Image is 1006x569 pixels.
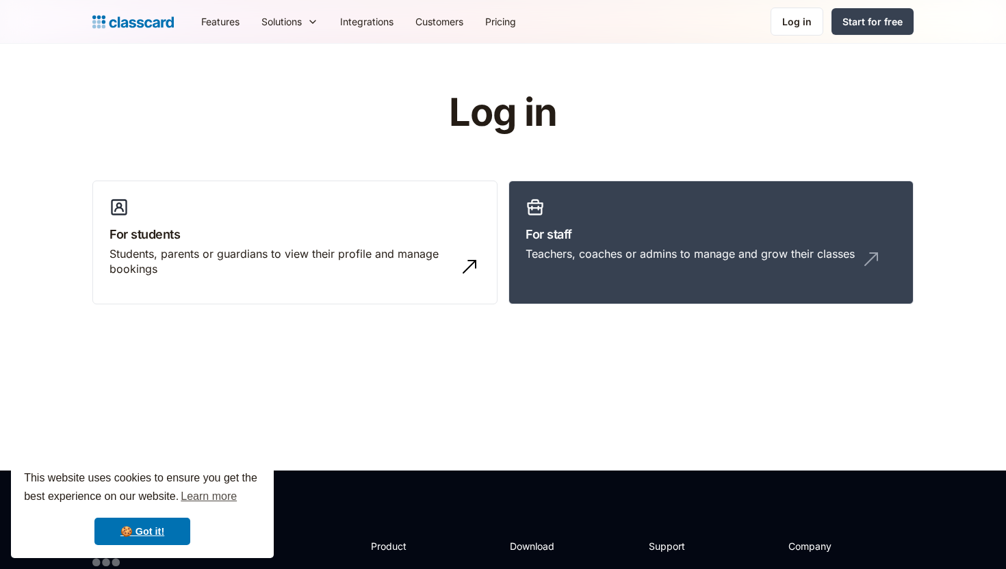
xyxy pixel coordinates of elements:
a: For staffTeachers, coaches or admins to manage and grow their classes [508,181,914,305]
a: Log in [771,8,823,36]
h2: Support [649,539,704,553]
h1: Log in [286,92,721,134]
a: Pricing [474,6,527,37]
div: Solutions [250,6,329,37]
span: This website uses cookies to ensure you get the best experience on our website. [24,470,261,507]
div: Start for free [842,14,903,29]
div: Solutions [261,14,302,29]
h2: Download [510,539,566,553]
div: Log in [782,14,812,29]
a: Integrations [329,6,404,37]
div: Students, parents or guardians to view their profile and manage bookings [109,246,453,277]
div: Teachers, coaches or admins to manage and grow their classes [526,246,855,261]
h2: Company [788,539,879,553]
a: Customers [404,6,474,37]
a: learn more about cookies [179,486,239,507]
a: For studentsStudents, parents or guardians to view their profile and manage bookings [92,181,498,305]
div: cookieconsent [11,457,274,558]
h3: For students [109,225,480,243]
a: Features [190,6,250,37]
h2: Product [371,539,444,553]
a: dismiss cookie message [94,518,190,545]
a: Logo [92,12,174,31]
h3: For staff [526,225,897,243]
a: Start for free [831,8,914,35]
